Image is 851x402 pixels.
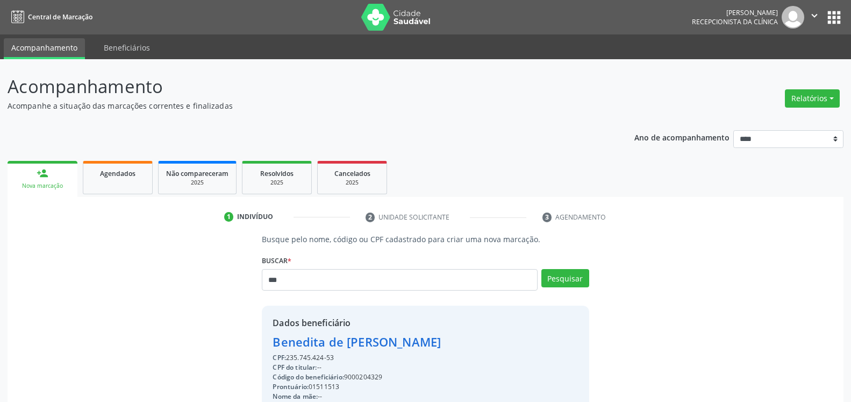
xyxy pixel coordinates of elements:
[15,182,70,190] div: Nova marcação
[262,234,589,245] p: Busque pelo nome, código ou CPF cadastrado para criar uma nova marcação.
[8,73,593,100] p: Acompanhamento
[334,169,370,178] span: Cancelados
[692,8,778,17] div: [PERSON_NAME]
[96,38,158,57] a: Beneficiários
[4,38,85,59] a: Acompanhamento
[224,212,234,222] div: 1
[28,12,92,22] span: Central de Marcação
[325,179,379,187] div: 2025
[37,167,48,179] div: person_add
[166,169,228,178] span: Não compareceram
[785,89,840,108] button: Relatórios
[273,363,317,372] span: CPF do titular:
[273,333,504,351] div: Benedita de [PERSON_NAME]
[262,252,291,269] label: Buscar
[692,17,778,26] span: Recepcionista da clínica
[273,363,504,372] div: --
[166,179,228,187] div: 2025
[804,6,825,29] button: 
[634,130,730,144] p: Ano de acompanhamento
[273,382,504,392] div: 01511513
[8,8,92,26] a: Central de Marcação
[273,372,504,382] div: 9000204329
[273,353,504,363] div: 235.745.424-53
[273,392,504,401] div: --
[273,392,318,401] span: Nome da mãe:
[260,169,294,178] span: Resolvidos
[100,169,135,178] span: Agendados
[273,353,286,362] span: CPF:
[782,6,804,29] img: img
[237,212,273,222] div: Indivíduo
[825,8,843,27] button: apps
[273,372,344,382] span: Código do beneficiário:
[273,316,504,329] div: Dados beneficiário
[273,382,309,391] span: Prontuário:
[809,10,820,22] i: 
[250,179,304,187] div: 2025
[541,269,589,287] button: Pesquisar
[8,100,593,111] p: Acompanhe a situação das marcações correntes e finalizadas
